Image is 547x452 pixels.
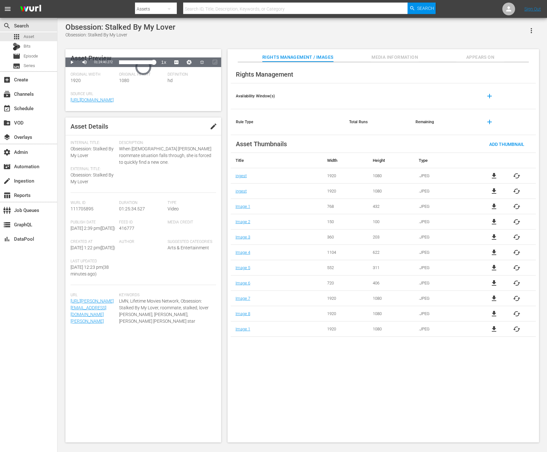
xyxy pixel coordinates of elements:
[3,177,11,185] span: Ingestion
[368,260,414,275] td: 311
[168,72,213,77] span: Definition
[24,34,34,40] span: Asset
[368,306,414,321] td: 1080
[513,279,521,287] span: cached
[322,275,368,291] td: 720
[513,310,521,318] span: cached
[168,78,173,83] span: hd
[368,184,414,199] td: 1080
[482,88,497,104] button: add
[119,146,213,166] span: When [DEMOGRAPHIC_DATA] [PERSON_NAME] roommate situation falls through, she is forced to quickly ...
[71,206,94,211] span: 111705895
[490,187,498,195] a: file_download
[65,23,175,32] div: Obsession: Stalked By My Lover
[4,5,11,13] span: menu
[368,321,414,337] td: 1080
[490,310,498,318] a: file_download
[210,123,217,130] span: edit
[414,245,475,260] td: .JPEG
[3,76,11,84] span: Create
[322,260,368,275] td: 552
[484,142,529,147] span: Add Thumbnail
[236,311,250,316] a: Image 8
[119,298,213,325] span: LMN, Lifetime Movies Network, Obsession: Stalked By My Lover, roommate, stalked, lover [PERSON_NA...
[322,306,368,321] td: 1920
[414,321,475,337] td: .JPEG
[513,203,521,210] button: cached
[513,187,521,195] button: cached
[3,22,11,30] span: Search
[490,218,498,226] a: file_download
[236,250,250,255] a: Image 4
[208,57,221,67] button: Picture-in-Picture
[78,57,91,67] button: Mute
[513,218,521,226] button: cached
[71,72,116,77] span: Original Width
[490,203,498,210] a: file_download
[322,184,368,199] td: 1920
[196,57,208,67] button: Exit Fullscreen
[236,204,250,209] a: Image 1
[119,206,145,211] span: 01:25:34.527
[322,321,368,337] td: 1920
[417,3,434,14] span: Search
[119,239,164,245] span: Author
[368,214,414,230] td: 100
[513,233,521,241] span: cached
[414,275,475,291] td: .JPEG
[414,168,475,184] td: .JPEG
[322,214,368,230] td: 150
[368,275,414,291] td: 406
[119,78,129,83] span: 1080
[13,33,20,41] span: Asset
[3,163,11,170] span: Automation
[513,264,521,272] button: cached
[236,219,250,224] a: Image 2
[71,200,116,206] span: Wurl Id
[71,265,109,276] span: [DATE] 12:23 pm ( 38 minutes ago )
[322,245,368,260] td: 1104
[119,200,164,206] span: Duration
[3,207,11,214] span: Job Queues
[71,54,111,62] span: Asset Preview
[490,172,498,180] span: file_download
[206,119,221,134] button: edit
[490,325,498,333] a: file_download
[236,327,250,331] a: Image 1
[71,245,115,250] span: [DATE] 1:22 pm ( [DATE] )
[513,172,521,180] span: cached
[168,206,179,211] span: Video
[414,230,475,245] td: .JPEG
[513,325,521,333] button: cached
[231,83,344,109] th: Availability Window(s)
[71,92,213,97] span: Source Url
[3,90,11,98] span: Channels
[168,245,209,250] span: Arts & Entertainment
[410,109,477,135] th: Remaining
[456,53,504,61] span: Appears On
[513,249,521,256] span: cached
[236,281,250,285] a: Image 6
[236,265,250,270] a: Image 5
[3,192,11,199] span: Reports
[15,2,46,17] img: ans4CAIJ8jUAAAAAAAAAAAAAAAAAAAAAAAAgQb4GAAAAAAAAAAAAAAAAAAAAAAAAJMjXAAAAAAAAAAAAAAAAAAAAAAAAgAT5G...
[183,57,196,67] button: Jump To Time
[119,60,154,64] div: Progress Bar
[71,97,114,102] a: [URL][DOMAIN_NAME]
[322,199,368,214] td: 768
[236,189,247,193] a: ingest
[3,119,11,127] span: VOD
[236,71,293,78] span: Rights Management
[322,153,368,168] th: Width
[3,221,11,229] span: GraphQL
[482,114,497,130] button: add
[486,92,493,100] span: add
